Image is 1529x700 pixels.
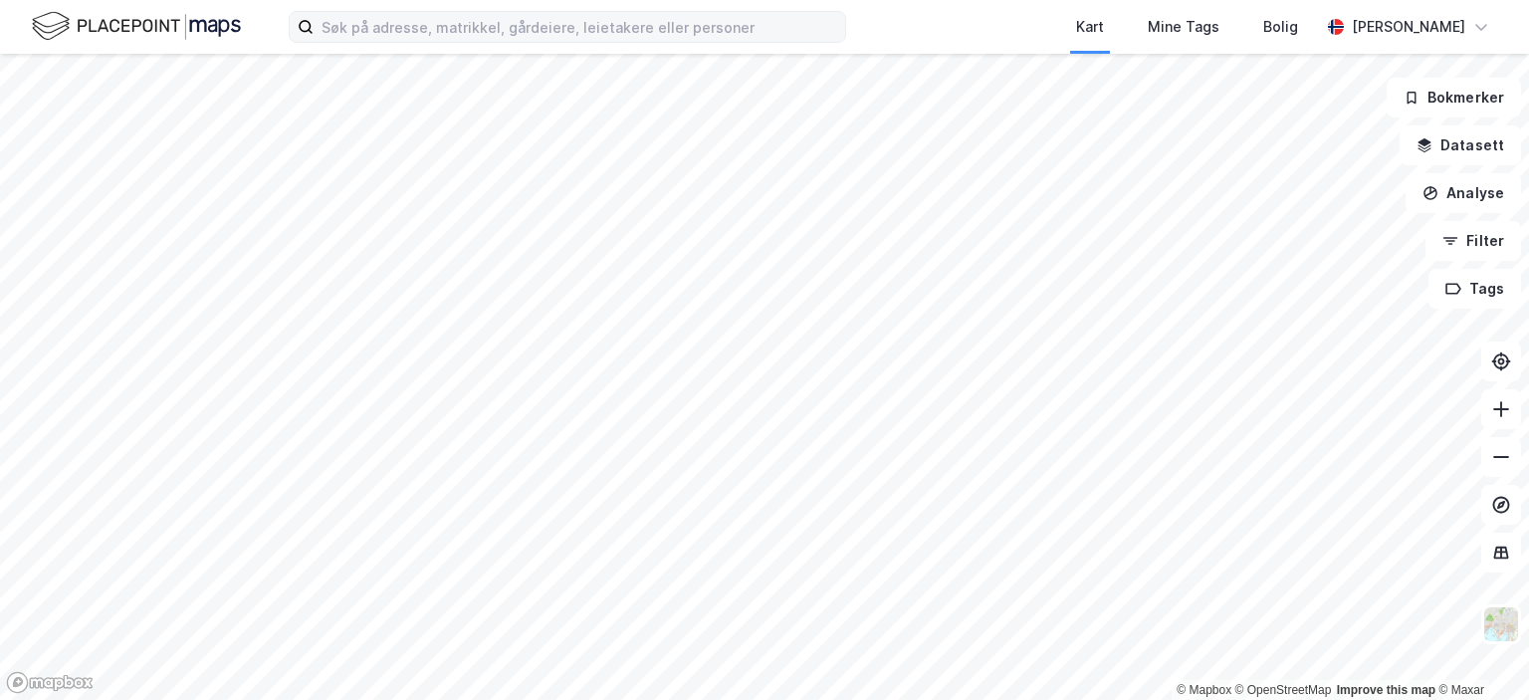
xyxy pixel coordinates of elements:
div: Kontrollprogram for chat [1429,604,1529,700]
iframe: Chat Widget [1429,604,1529,700]
img: logo.f888ab2527a4732fd821a326f86c7f29.svg [32,9,241,44]
input: Søk på adresse, matrikkel, gårdeiere, leietakere eller personer [314,12,845,42]
div: Mine Tags [1148,15,1219,39]
div: Bolig [1263,15,1298,39]
div: [PERSON_NAME] [1352,15,1465,39]
div: Kart [1076,15,1104,39]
